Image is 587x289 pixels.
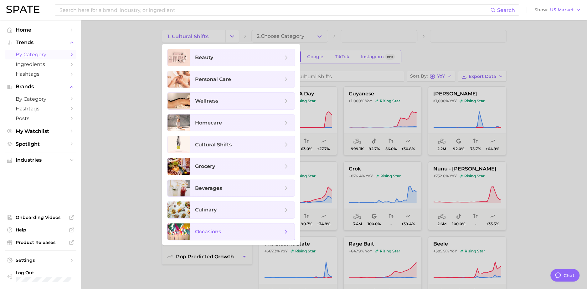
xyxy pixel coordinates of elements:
[16,227,66,233] span: Help
[195,120,222,126] span: homecare
[195,54,213,60] span: beauty
[16,141,66,147] span: Spotlight
[16,27,66,33] span: Home
[16,128,66,134] span: My Watchlist
[5,59,76,69] a: Ingredients
[5,139,76,149] a: Spotlight
[195,98,218,104] span: wellness
[16,157,66,163] span: Industries
[497,7,515,13] span: Search
[16,71,66,77] span: Hashtags
[5,25,76,35] a: Home
[195,207,217,213] span: culinary
[16,52,66,58] span: by Category
[195,185,222,191] span: beverages
[5,114,76,123] a: Posts
[16,115,66,121] span: Posts
[5,94,76,104] a: by Category
[534,8,548,12] span: Show
[16,215,66,220] span: Onboarding Videos
[5,256,76,265] a: Settings
[5,213,76,222] a: Onboarding Videos
[5,82,76,91] button: Brands
[6,6,39,13] img: SPATE
[533,6,582,14] button: ShowUS Market
[195,163,215,169] span: grocery
[16,40,66,45] span: Trends
[16,96,66,102] span: by Category
[16,61,66,67] span: Ingredients
[195,142,232,148] span: cultural shifts
[5,38,76,47] button: Trends
[16,240,66,245] span: Product Releases
[16,106,66,112] span: Hashtags
[5,268,76,284] a: Log out. Currently logged in with e-mail marissa.callender@digitas.com.
[5,225,76,235] a: Help
[5,50,76,59] a: by Category
[16,270,84,276] span: Log Out
[59,5,490,15] input: Search here for a brand, industry, or ingredient
[16,84,66,89] span: Brands
[16,257,66,263] span: Settings
[5,238,76,247] a: Product Releases
[5,104,76,114] a: Hashtags
[195,76,231,82] span: personal care
[5,69,76,79] a: Hashtags
[195,229,221,235] span: occasions
[5,155,76,165] button: Industries
[162,44,300,245] ul: Change Category
[550,8,574,12] span: US Market
[5,126,76,136] a: My Watchlist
